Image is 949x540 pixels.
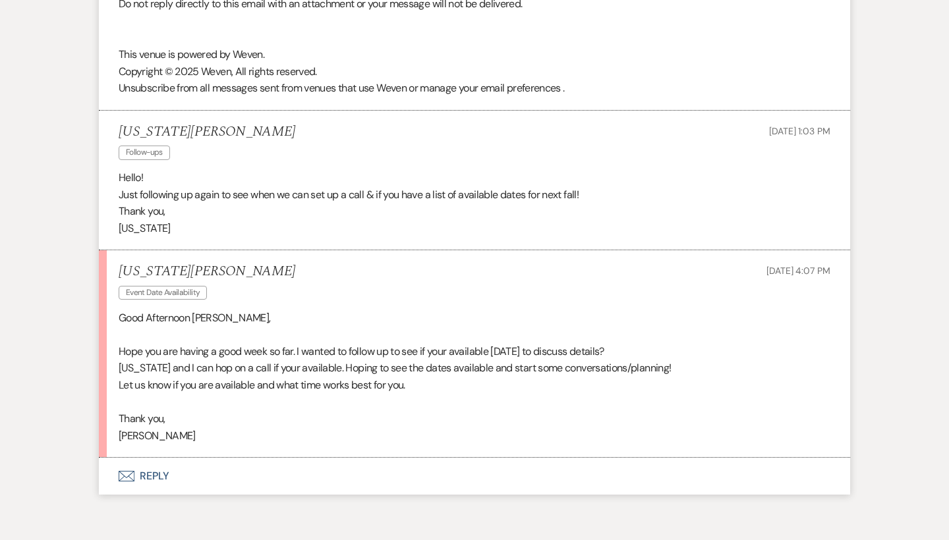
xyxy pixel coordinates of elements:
[119,203,830,220] p: Thank you,
[119,343,830,360] p: Hope you are having a good week so far. I wanted to follow up to see if your available [DATE] to ...
[119,124,296,140] h5: [US_STATE][PERSON_NAME]
[119,220,830,237] p: [US_STATE]
[99,458,850,495] button: Reply
[119,410,830,427] p: Thank you,
[119,263,296,280] h5: [US_STATE][PERSON_NAME]
[119,360,830,377] p: [US_STATE] and I can hop on a call if your available. Hoping to see the dates available and start...
[119,146,170,159] span: Follow-ups
[119,186,830,203] p: Just following up again to see when we can set up a call & if you have a list of available dates ...
[119,169,830,186] p: Hello!
[766,265,830,277] span: [DATE] 4:07 PM
[119,286,207,300] span: Event Date Availability
[119,310,830,327] p: Good Afternoon [PERSON_NAME],
[119,377,830,394] p: Let us know if you are available and what time works best for you.
[769,125,830,137] span: [DATE] 1:03 PM
[119,427,830,445] p: [PERSON_NAME]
